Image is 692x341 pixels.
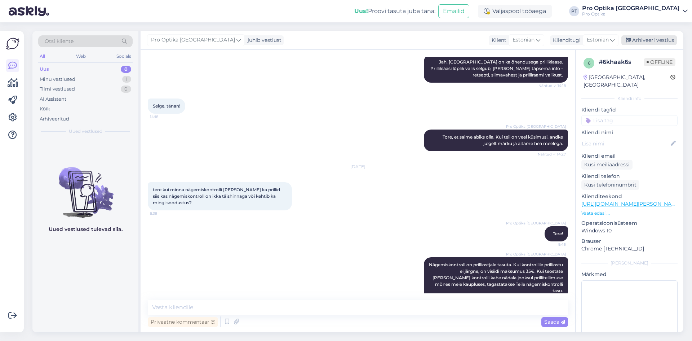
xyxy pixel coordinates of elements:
div: Pro Optika [582,11,680,17]
div: [GEOGRAPHIC_DATA], [GEOGRAPHIC_DATA] [584,74,670,89]
span: Pro Optika [GEOGRAPHIC_DATA] [151,36,235,44]
div: All [38,52,46,61]
span: 9:45 [539,242,566,247]
div: Arhiveeritud [40,115,69,123]
div: Klienditugi [550,36,581,44]
div: Uus [40,66,49,73]
span: Pro Optika [GEOGRAPHIC_DATA] [506,220,566,226]
span: Selge, tänan! [153,103,180,109]
span: Pro Optika [GEOGRAPHIC_DATA] [506,124,566,129]
div: Proovi tasuta juba täna: [354,7,435,16]
span: Saada [544,319,565,325]
p: Windows 10 [581,227,678,235]
p: Operatsioonisüsteem [581,219,678,227]
div: Kõik [40,105,50,113]
div: Pro Optika [GEOGRAPHIC_DATA] [582,5,680,11]
span: Nähtud ✓ 14:18 [538,83,566,88]
b: Uus! [354,8,368,14]
div: Arhiveeri vestlus [621,35,677,45]
div: PT [569,6,579,16]
span: Pro Optika [GEOGRAPHIC_DATA] [506,252,566,257]
div: 0 [121,66,131,73]
div: Küsi meiliaadressi [581,160,633,170]
p: Uued vestlused tulevad siia. [49,226,123,233]
span: 14:18 [150,114,177,119]
p: Vaata edasi ... [581,210,678,217]
div: Socials [115,52,133,61]
div: juhib vestlust [245,36,281,44]
span: Tore, et saime abiks olla. Kui teil on veel küsimusi, andke julgelt märku ja aitame hea meelega. [443,134,564,146]
img: No chats [32,154,138,219]
span: Tere! [553,231,563,236]
p: Kliendi tag'id [581,106,678,114]
div: [PERSON_NAME] [581,260,678,266]
div: AI Assistent [40,96,66,103]
a: [URL][DOMAIN_NAME][PERSON_NAME] [581,201,681,207]
input: Lisa nimi [582,140,669,148]
div: 0 [121,86,131,93]
div: Tiimi vestlused [40,86,75,93]
div: Privaatne kommentaar [148,317,218,327]
div: Küsi telefoninumbrit [581,180,639,190]
button: Emailid [438,4,469,18]
div: Kliendi info [581,95,678,102]
span: Estonian [587,36,609,44]
p: Kliendi email [581,152,678,160]
p: Kliendi nimi [581,129,678,136]
span: 8:39 [150,211,177,216]
img: Askly Logo [6,37,19,51]
span: Jah, [GEOGRAPHIC_DATA] on ka õhendusega prilliklaase. Prilliklaasi lõplik valik selgub, [PERSON_N... [430,59,564,78]
span: Otsi kliente [45,38,74,45]
div: 1 [122,76,131,83]
div: Minu vestlused [40,76,75,83]
input: Lisa tag [581,115,678,126]
span: Offline [644,58,675,66]
div: Klient [489,36,506,44]
span: Uued vestlused [69,128,102,135]
div: Väljaspool tööaega [478,5,552,18]
div: # 6khaak6s [599,58,644,66]
p: Klienditeekond [581,193,678,200]
span: tere kui minna nägemiskontrolli [PERSON_NAME] ka prillid siis kas nägemiskontroll on ikka täishin... [153,187,281,205]
span: 6 [588,60,590,66]
span: Estonian [513,36,534,44]
p: Märkmed [581,271,678,278]
div: Web [75,52,87,61]
span: Nähtud ✓ 14:27 [538,152,566,157]
div: [DATE] [148,163,568,170]
p: Brauser [581,237,678,245]
p: Chrome [TECHNICAL_ID] [581,245,678,253]
a: Pro Optika [GEOGRAPHIC_DATA]Pro Optika [582,5,688,17]
p: Kliendi telefon [581,172,678,180]
span: Nägemiskontroll on prilliostjale tasuta. Kui kontrollile prilliostu ei järgne, on visiidi maksumu... [429,262,564,293]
